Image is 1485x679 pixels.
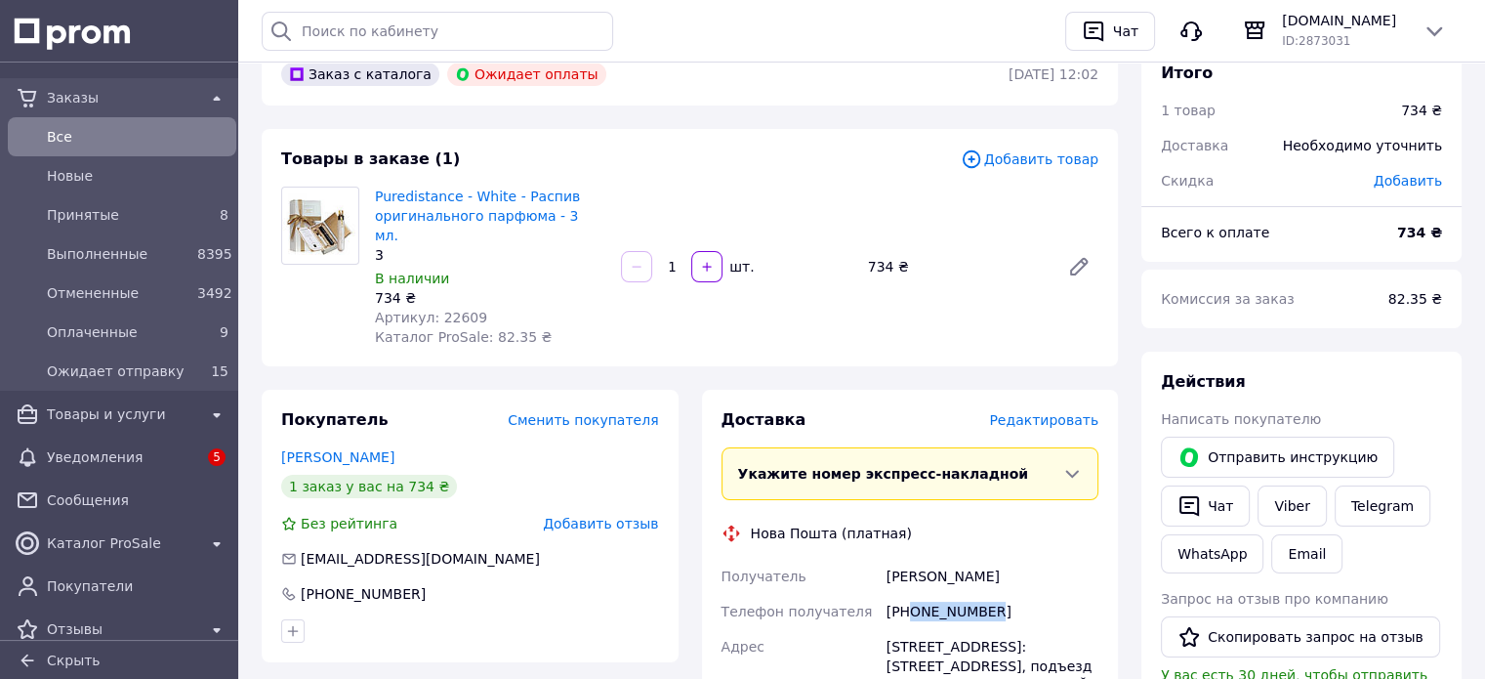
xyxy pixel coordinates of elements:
span: Добавить [1374,173,1442,189]
a: Viber [1258,486,1326,527]
div: Заказ с каталога [281,63,439,86]
span: Написать покупателю [1161,411,1321,427]
span: Покупатель [281,410,388,429]
button: Отправить инструкцию [1161,437,1394,478]
span: Добавить отзыв [543,516,658,531]
span: 5 [208,448,226,466]
span: Заказы [47,88,197,107]
span: Выполненные [47,244,189,264]
div: 734 ₴ [375,288,605,308]
span: Редактировать [989,412,1098,428]
div: Ожидает оплаты [447,63,606,86]
span: Действия [1161,372,1246,391]
div: Чат [1109,17,1142,46]
div: 3 [375,245,605,265]
span: Добавить товар [961,149,1098,170]
span: Отзывы [47,619,197,639]
span: ID: 2873031 [1282,34,1350,48]
span: Артикул: 22609 [375,310,487,325]
a: WhatsApp [1161,534,1263,573]
span: 3492 [197,285,232,301]
div: шт. [724,257,756,276]
a: [PERSON_NAME] [281,449,394,465]
span: Адрес [722,639,764,655]
span: Все [47,127,228,147]
span: Итого [1161,64,1213,82]
a: Редактировать [1059,247,1098,286]
span: Сменить покупателя [508,412,658,428]
span: 15 [211,363,228,379]
span: Комиссия за заказ [1161,291,1295,307]
span: Оплаченные [47,322,189,342]
span: Телефон получателя [722,604,873,619]
div: 734 ₴ [860,253,1052,280]
span: Ожидает отправку [47,361,189,381]
span: 82.35 ₴ [1388,291,1442,307]
a: Puredistance - White - Распив оригинального парфюма - 3 мл. [375,189,580,243]
span: 8 [220,207,228,223]
span: Уведомления [47,447,197,467]
div: [PHONE_NUMBER] [299,584,428,604]
span: Получатель [722,569,806,584]
span: Доставка [722,410,806,429]
div: [PERSON_NAME] [883,559,1102,594]
div: 1 заказ у вас на 734 ₴ [281,475,457,498]
button: Чат [1161,486,1250,527]
span: Покупатели [47,576,228,596]
span: Запрос на отзыв про компанию [1161,591,1388,607]
span: Отмененные [47,283,189,303]
span: Товары и услуги [47,404,197,424]
span: 1 товар [1161,103,1216,118]
span: Всего к оплате [1161,225,1269,240]
span: Скрыть [47,653,101,668]
span: Доставка [1161,138,1228,153]
button: Скопировать запрос на отзыв [1161,616,1440,658]
div: Нова Пошта (платная) [746,524,917,543]
span: 8395 [197,246,232,262]
span: 9 [220,324,228,340]
span: Новые [47,166,228,186]
div: [PHONE_NUMBER] [883,594,1102,629]
time: [DATE] 12:02 [1009,66,1098,82]
span: Товары в заказе (1) [281,149,460,168]
input: Поиск по кабинету [262,12,613,51]
span: [EMAIL_ADDRESS][DOMAIN_NAME] [301,551,540,567]
span: Каталог ProSale: 82.35 ₴ [375,329,552,345]
button: Email [1271,534,1342,573]
span: Скидка [1161,173,1214,189]
div: Необходимо уточнить [1271,124,1454,167]
span: Принятые [47,205,189,225]
img: Puredistance - White - Распив оригинального парфюма - 3 мл. [282,193,358,257]
span: Укажите номер экспресс-накладной [738,466,1029,482]
span: Каталог ProSale [47,533,197,553]
span: Сообщения [47,490,228,510]
button: Чат [1065,12,1155,51]
b: 734 ₴ [1397,225,1442,240]
span: [DOMAIN_NAME] [1282,11,1407,30]
span: В наличии [375,271,449,286]
a: Telegram [1335,486,1430,527]
div: 734 ₴ [1401,101,1442,120]
span: Без рейтинга [301,516,397,531]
